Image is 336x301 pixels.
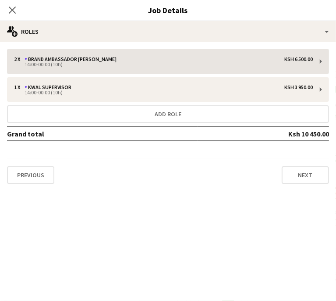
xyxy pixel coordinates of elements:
div: 14:00-00:00 (10h) [14,90,313,95]
button: Next [282,166,329,184]
div: 14:00-00:00 (10h) [14,62,313,67]
td: Ksh 10 450.00 [198,127,329,141]
div: Brand Ambassador [PERSON_NAME] [25,56,120,62]
div: 1 x [14,84,25,90]
div: Ksh 3 950.00 [284,84,313,90]
div: Ksh 6 500.00 [284,56,313,62]
div: 2 x [14,56,25,62]
td: Grand total [7,127,198,141]
div: KWAL SUPERVISOR [25,84,75,90]
button: Previous [7,166,54,184]
button: Add role [7,105,329,123]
